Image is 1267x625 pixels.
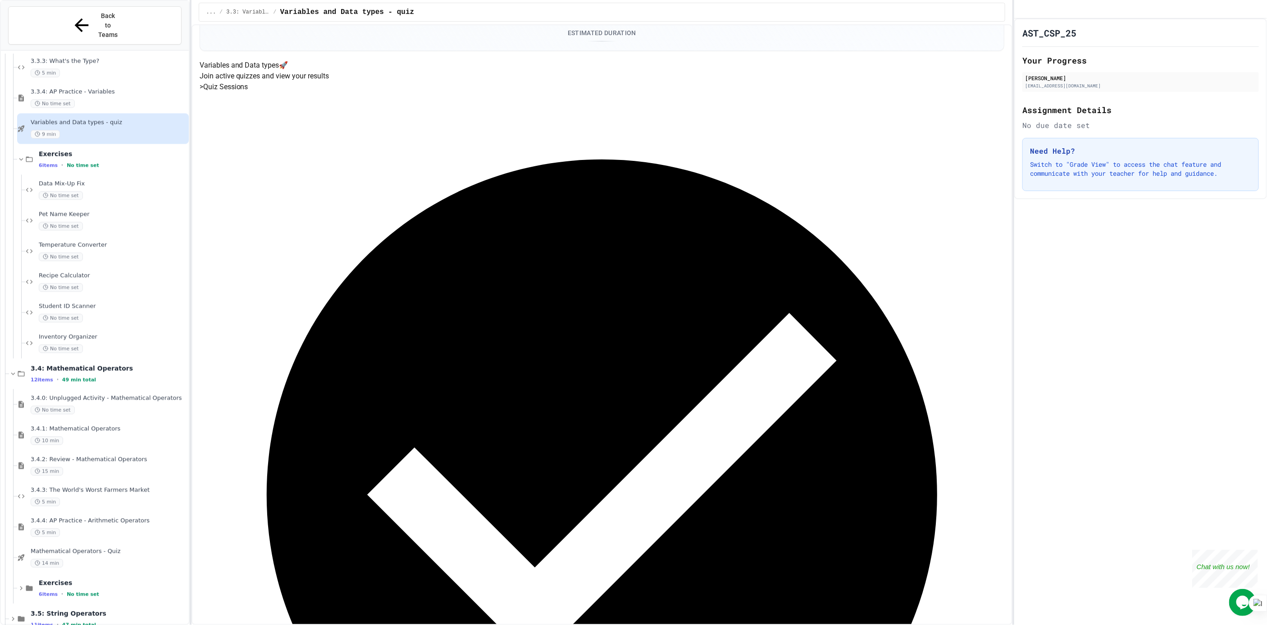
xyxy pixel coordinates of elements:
h2: Assignment Details [1022,104,1259,116]
span: 6 items [39,592,58,598]
iframe: chat widget [1229,589,1258,616]
span: No time set [39,345,83,353]
p: Join active quizzes and view your results [200,71,1005,82]
span: Inventory Organizer [39,333,187,341]
span: 3.3.3: What's the Type? [31,58,187,65]
span: No time set [39,283,83,292]
span: Variables and Data types - quiz [31,119,187,127]
span: / [219,9,223,16]
span: 3.3.4: AP Practice - Variables [31,88,187,96]
span: No time set [67,163,99,169]
span: 9 min [31,130,60,139]
span: • [57,376,59,383]
span: 3.4.0: Unplugged Activity - Mathematical Operators [31,395,187,402]
span: No time set [39,314,83,323]
span: 12 items [31,377,53,383]
span: Mathematical Operators - Quiz [31,548,187,556]
span: 3.4.4: AP Practice - Arithmetic Operators [31,517,187,525]
span: ... [206,9,216,16]
span: 5 min [31,498,60,506]
span: 5 min [31,529,60,537]
iframe: chat widget [1192,550,1258,588]
span: Exercises [39,579,187,587]
span: 3.3: Variables and Data Types [226,9,269,16]
span: 6 items [39,163,58,169]
span: 49 min total [62,377,96,383]
span: 5 min [31,69,60,78]
span: Exercises [39,150,187,158]
span: 15 min [31,467,63,476]
span: 3.4.3: The World's Worst Farmers Market [31,487,187,494]
div: [PERSON_NAME] [1025,74,1256,82]
span: No time set [31,100,75,108]
div: No due date set [1022,120,1259,131]
h2: Your Progress [1022,54,1259,67]
div: [EMAIL_ADDRESS][DOMAIN_NAME] [1025,82,1256,89]
span: 3.5: String Operators [31,610,187,618]
span: No time set [67,592,99,598]
span: 14 min [31,559,63,568]
h4: Variables and Data types 🚀 [200,60,1005,71]
span: No time set [39,192,83,200]
span: • [61,162,63,169]
h1: AST_CSP_25 [1022,27,1076,39]
span: Temperature Converter [39,242,187,249]
span: / [273,9,276,16]
span: Student ID Scanner [39,303,187,310]
span: Variables and Data types - quiz [280,7,415,18]
p: Switch to "Grade View" to access the chat feature and communicate with your teacher for help and ... [1030,160,1251,178]
span: 3.4.1: Mathematical Operators [31,425,187,433]
h3: Need Help? [1030,146,1251,156]
h5: > Quiz Sessions [200,82,1005,92]
span: 3.4.2: Review - Mathematical Operators [31,456,187,464]
span: Recipe Calculator [39,272,187,280]
span: • [61,591,63,598]
span: Back to Teams [97,11,118,40]
span: No time set [39,222,83,231]
span: No time set [31,406,75,415]
span: No time set [39,253,83,261]
span: 3.4: Mathematical Operators [31,365,187,373]
span: Data Mix-Up Fix [39,180,187,188]
button: Back to Teams [8,6,182,45]
span: 10 min [31,437,63,445]
span: Pet Name Keeper [39,211,187,219]
div: Estimated Duration [568,28,636,37]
